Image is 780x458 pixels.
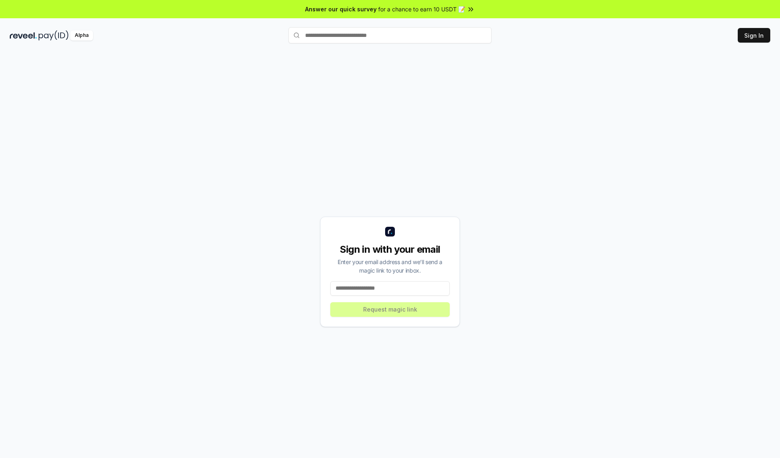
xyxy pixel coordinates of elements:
div: Sign in with your email [330,243,450,256]
button: Sign In [738,28,770,43]
img: pay_id [39,30,69,41]
span: for a chance to earn 10 USDT 📝 [378,5,465,13]
span: Answer our quick survey [305,5,377,13]
img: logo_small [385,227,395,237]
div: Alpha [70,30,93,41]
div: Enter your email address and we’ll send a magic link to your inbox. [330,258,450,275]
img: reveel_dark [10,30,37,41]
